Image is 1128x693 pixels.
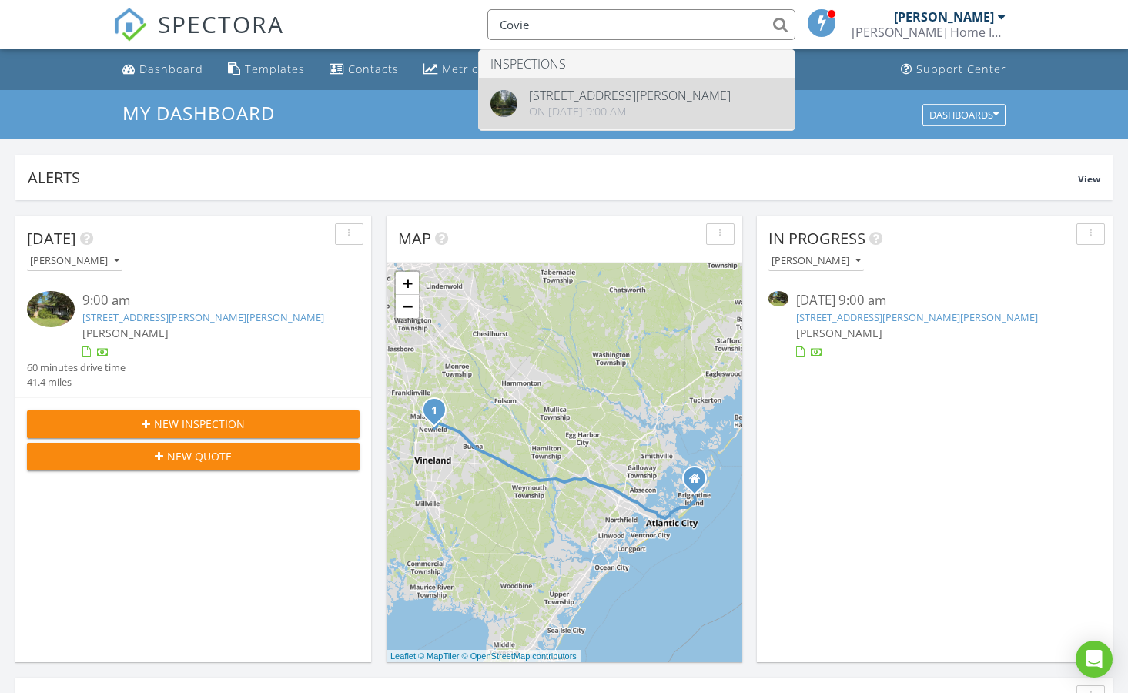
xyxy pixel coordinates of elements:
img: 9331719%2Freports%2F7099ed25-5100-4ab7-9c1c-c5cb8c458811%2Fcover_photos%2FjMzbHW3qOLkEqcvuiqmH%2F... [27,291,75,326]
a: [STREET_ADDRESS][PERSON_NAME][PERSON_NAME] [82,310,324,324]
span: New Quote [167,448,232,464]
a: Support Center [895,55,1013,84]
li: Inspections [479,50,795,78]
div: Kane Home Inspection Services LLC [852,25,1006,40]
button: [PERSON_NAME] [27,251,122,272]
span: Map [398,228,431,249]
div: Metrics [442,62,484,76]
a: Templates [222,55,311,84]
a: Dashboard [116,55,209,84]
a: Contacts [323,55,405,84]
div: [PERSON_NAME] [772,256,861,266]
a: 9:00 am [STREET_ADDRESS][PERSON_NAME][PERSON_NAME] [PERSON_NAME] 60 minutes drive time 41.4 miles [27,291,360,390]
span: New Inspection [154,416,245,432]
div: [DATE] 9:00 am [796,291,1073,310]
i: 1 [431,406,437,417]
span: [DATE] [27,228,76,249]
a: © OpenStreetMap contributors [462,651,577,661]
button: Dashboards [922,104,1006,126]
button: New Quote [27,443,360,470]
a: Zoom in [396,272,419,295]
span: My Dashboard [122,100,275,126]
a: SPECTORA [113,21,284,53]
span: [PERSON_NAME] [82,326,169,340]
button: New Inspection [27,410,360,438]
input: Search everything... [487,9,795,40]
div: Open Intercom Messenger [1076,641,1113,678]
div: Dashboard [139,62,203,76]
div: 4 MacDonald Place, Brigantine NJ 08203 [695,478,704,487]
button: [PERSON_NAME] [768,251,864,272]
span: [PERSON_NAME] [796,326,882,340]
div: Alerts [28,167,1078,188]
div: [PERSON_NAME] [894,9,994,25]
span: SPECTORA [158,8,284,40]
div: | [387,650,581,663]
img: The Best Home Inspection Software - Spectora [113,8,147,42]
div: 41.4 miles [27,375,126,390]
span: View [1078,172,1100,186]
div: [PERSON_NAME] [30,256,119,266]
div: 104 Conwell Ave, Newfield, NJ 08344 [434,410,444,419]
div: 60 minutes drive time [27,360,126,375]
a: Leaflet [390,651,416,661]
img: streetview [490,90,517,117]
div: On [DATE] 9:00 am [529,105,731,118]
a: Metrics [417,55,490,84]
div: Dashboards [929,109,999,120]
a: [STREET_ADDRESS][PERSON_NAME][PERSON_NAME] [796,310,1038,324]
div: Templates [245,62,305,76]
div: [STREET_ADDRESS][PERSON_NAME] [529,89,731,102]
span: In Progress [768,228,865,249]
a: Zoom out [396,295,419,318]
div: Support Center [916,62,1006,76]
div: Contacts [348,62,399,76]
a: © MapTiler [418,651,460,661]
div: 9:00 am [82,291,332,310]
a: [DATE] 9:00 am [STREET_ADDRESS][PERSON_NAME][PERSON_NAME] [PERSON_NAME] [768,291,1101,360]
img: 9331719%2Freports%2F7099ed25-5100-4ab7-9c1c-c5cb8c458811%2Fcover_photos%2FjMzbHW3qOLkEqcvuiqmH%2F... [768,291,788,306]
